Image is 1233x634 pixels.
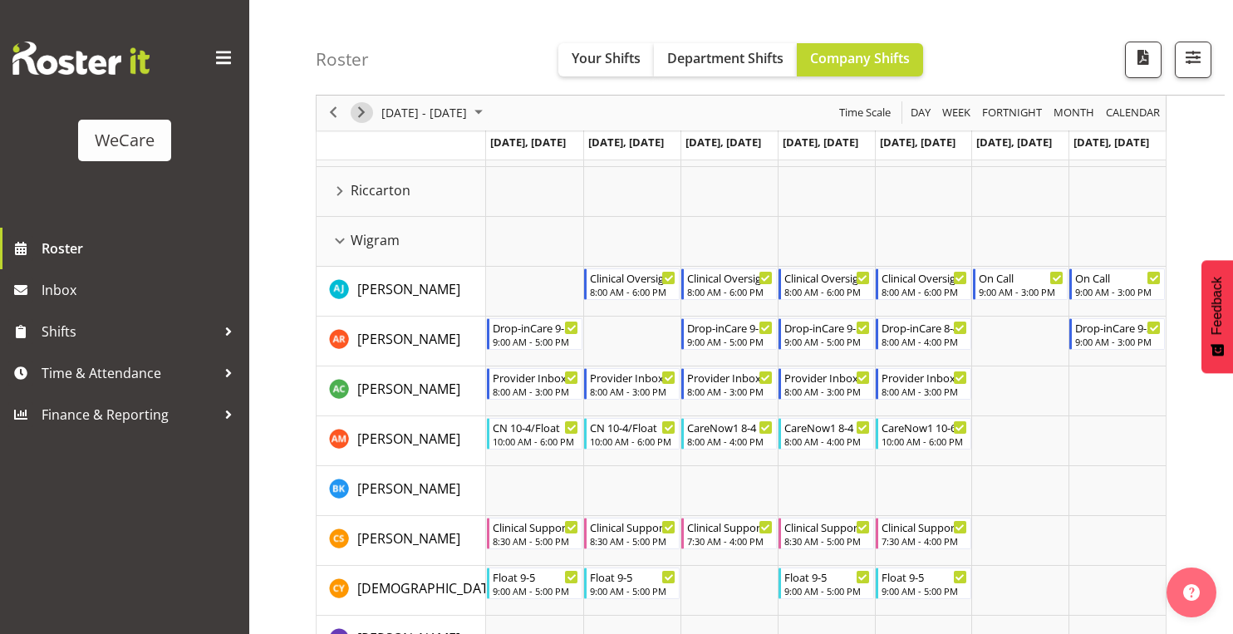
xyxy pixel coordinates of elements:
span: [DATE], [DATE] [685,135,761,150]
div: Andrea Ramirez"s event - Drop-inCare 9-3 Begin From Sunday, October 12, 2025 at 9:00:00 AM GMT+13... [1069,318,1165,350]
div: AJ Jones"s event - Clinical Oversight Begin From Friday, October 10, 2025 at 8:00:00 AM GMT+13:00... [876,268,971,300]
span: Wigram [351,230,400,250]
span: Time Scale [838,103,892,124]
div: 9:00 AM - 5:00 PM [784,584,870,597]
div: Ashley Mendoza"s event - CareNow1 10-6 Begin From Friday, October 10, 2025 at 10:00:00 AM GMT+13:... [876,418,971,450]
div: Ashley Mendoza"s event - CN 10-4/Float Begin From Monday, October 6, 2025 at 10:00:00 AM GMT+13:0... [487,418,582,450]
div: AJ Jones"s event - Clinical Oversight Begin From Tuesday, October 7, 2025 at 8:00:00 AM GMT+13:00... [584,268,680,300]
div: Christianna Yu"s event - Float 9-5 Begin From Friday, October 10, 2025 at 9:00:00 AM GMT+13:00 En... [876,568,971,599]
span: [PERSON_NAME] [357,280,460,298]
div: 7:30 AM - 4:00 PM [687,534,773,548]
div: Catherine Stewart"s event - Clinical Support 7.30 - 4 Begin From Friday, October 10, 2025 at 7:30... [876,518,971,549]
span: [DATE], [DATE] [588,135,664,150]
div: On Call [1075,269,1161,286]
span: [PERSON_NAME] [357,380,460,398]
span: Feedback [1210,277,1225,335]
div: Clinical Oversight [590,269,675,286]
span: Day [909,103,932,124]
td: Brian Ko resource [317,466,486,516]
td: Andrea Ramirez resource [317,317,486,366]
td: Andrew Casburn resource [317,366,486,416]
div: Andrea Ramirez"s event - Drop-inCare 9-5 Begin From Wednesday, October 8, 2025 at 9:00:00 AM GMT+... [681,318,777,350]
div: CareNow1 10-6 [882,419,967,435]
div: 9:00 AM - 5:00 PM [687,335,773,348]
div: 9:00 AM - 5:00 PM [493,335,578,348]
span: Your Shifts [572,49,641,67]
div: Andrea Ramirez"s event - Drop-inCare 9-5 Begin From Monday, October 6, 2025 at 9:00:00 AM GMT+13:... [487,318,582,350]
td: Ashley Mendoza resource [317,416,486,466]
div: Clinical Oversight [784,269,870,286]
td: Wigram resource [317,217,486,267]
div: 8:00 AM - 3:00 PM [590,385,675,398]
span: Department Shifts [667,49,784,67]
div: Drop-inCare 9-5 [784,319,870,336]
div: 8:30 AM - 5:00 PM [493,534,578,548]
div: AJ Jones"s event - On Call Begin From Saturday, October 11, 2025 at 9:00:00 AM GMT+13:00 Ends At ... [973,268,1068,300]
a: [PERSON_NAME] [357,429,460,449]
span: [DATE] - [DATE] [380,103,469,124]
div: Christianna Yu"s event - Float 9-5 Begin From Monday, October 6, 2025 at 9:00:00 AM GMT+13:00 End... [487,568,582,599]
div: Clinical Support 8.30-5 [493,519,578,535]
img: help-xxl-2.png [1183,584,1200,601]
div: Christianna Yu"s event - Float 9-5 Begin From Tuesday, October 7, 2025 at 9:00:00 AM GMT+13:00 En... [584,568,680,599]
div: WeCare [95,128,155,153]
span: [PERSON_NAME] [357,529,460,548]
img: Rosterit website logo [12,42,150,75]
div: Andrea Ramirez"s event - Drop-inCare 8-4 Begin From Friday, October 10, 2025 at 8:00:00 AM GMT+13... [876,318,971,350]
div: Clinical Support 7.30 - 4 [687,519,773,535]
div: 8:00 AM - 4:00 PM [687,435,773,448]
div: 10:00 AM - 6:00 PM [493,435,578,448]
span: Roster [42,236,241,261]
div: 8:00 AM - 3:00 PM [493,385,578,398]
span: Week [941,103,972,124]
div: 8:30 AM - 5:00 PM [590,534,675,548]
div: 10:00 AM - 6:00 PM [882,435,967,448]
td: Catherine Stewart resource [317,516,486,566]
div: 7:30 AM - 4:00 PM [882,534,967,548]
div: Clinical Support 7.30 - 4 [882,519,967,535]
div: Provider Inbox Management [882,369,967,386]
div: 9:00 AM - 5:00 PM [784,335,870,348]
span: [PERSON_NAME] [357,430,460,448]
div: Drop-inCare 8-4 [882,319,967,336]
div: Clinical Support 8.30-5 [784,519,870,535]
button: Timeline Month [1051,103,1098,124]
div: Float 9-5 [493,568,578,585]
div: Clinical Oversight [687,269,773,286]
span: [DATE], [DATE] [783,135,858,150]
a: [PERSON_NAME] [357,329,460,349]
span: Shifts [42,319,216,344]
div: Float 9-5 [590,568,675,585]
button: Fortnight [980,103,1045,124]
button: Download a PDF of the roster according to the set date range. [1125,42,1162,78]
div: Catherine Stewart"s event - Clinical Support 7.30 - 4 Begin From Wednesday, October 8, 2025 at 7:... [681,518,777,549]
div: Christianna Yu"s event - Float 9-5 Begin From Thursday, October 9, 2025 at 9:00:00 AM GMT+13:00 E... [779,568,874,599]
div: Andrew Casburn"s event - Provider Inbox Management Begin From Tuesday, October 7, 2025 at 8:00:00... [584,368,680,400]
span: [PERSON_NAME] [357,330,460,348]
div: 8:00 AM - 3:00 PM [687,385,773,398]
div: 9:00 AM - 3:00 PM [979,285,1064,298]
a: [PERSON_NAME] [357,479,460,499]
div: Clinical Support 8.30-5 [590,519,675,535]
button: Your Shifts [558,43,654,76]
div: Provider Inbox Management [590,369,675,386]
span: Month [1052,103,1096,124]
span: Company Shifts [810,49,910,67]
div: CN 10-4/Float [493,419,578,435]
div: Drop-inCare 9-5 [493,319,578,336]
button: Timeline Week [940,103,974,124]
div: Catherine Stewart"s event - Clinical Support 8.30-5 Begin From Monday, October 6, 2025 at 8:30:00... [487,518,582,549]
div: AJ Jones"s event - Clinical Oversight Begin From Thursday, October 9, 2025 at 8:00:00 AM GMT+13:0... [779,268,874,300]
div: Float 9-5 [784,568,870,585]
button: Filter Shifts [1175,42,1211,78]
div: Provider Inbox Management [493,369,578,386]
div: Drop-inCare 9-3 [1075,319,1161,336]
div: 9:00 AM - 5:00 PM [493,584,578,597]
span: Fortnight [980,103,1044,124]
div: Catherine Stewart"s event - Clinical Support 8.30-5 Begin From Tuesday, October 7, 2025 at 8:30:0... [584,518,680,549]
div: Catherine Stewart"s event - Clinical Support 8.30-5 Begin From Thursday, October 9, 2025 at 8:30:... [779,518,874,549]
div: 9:00 AM - 3:00 PM [1075,285,1161,298]
div: Ashley Mendoza"s event - CareNow1 8-4 Begin From Wednesday, October 8, 2025 at 8:00:00 AM GMT+13:... [681,418,777,450]
div: 9:00 AM - 5:00 PM [590,584,675,597]
div: Andrea Ramirez"s event - Drop-inCare 9-5 Begin From Thursday, October 9, 2025 at 9:00:00 AM GMT+1... [779,318,874,350]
